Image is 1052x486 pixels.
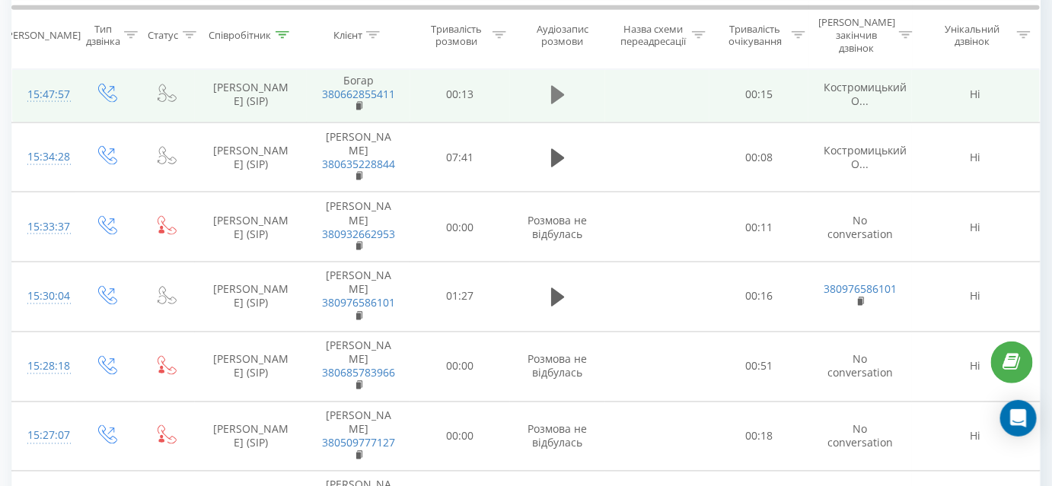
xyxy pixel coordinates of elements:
td: 00:13 [410,67,510,123]
td: 00:16 [709,262,809,332]
div: Назва схеми переадресації [619,22,687,48]
div: 15:47:57 [27,80,60,110]
td: 00:00 [410,332,510,402]
td: 00:08 [709,122,809,192]
div: Унікальний дзвінок [932,22,1013,48]
td: Ні [912,122,1040,192]
span: Костромицький О... [824,80,907,108]
div: Тривалість очікування [723,22,788,48]
td: 00:15 [709,67,809,123]
div: Аудіозапис розмови [524,22,602,48]
a: 380662855411 [322,87,395,101]
td: [PERSON_NAME] (SIP) [195,332,307,402]
td: 07:41 [410,122,510,192]
td: [PERSON_NAME] [307,262,410,332]
div: Тип дзвінка [86,22,120,48]
span: Костромицький О... [824,143,907,171]
td: [PERSON_NAME] [307,402,410,472]
td: Ні [912,192,1040,262]
td: [PERSON_NAME] (SIP) [195,402,307,472]
div: Тривалість розмови [424,22,489,48]
div: Співробітник [209,29,272,42]
div: 15:34:28 [27,142,60,172]
td: 01:27 [410,262,510,332]
div: 15:30:04 [27,282,60,312]
td: No conversation [808,402,912,472]
div: Open Intercom Messenger [1000,400,1037,437]
td: Ні [912,332,1040,402]
td: No conversation [808,192,912,262]
div: Клієнт [333,29,362,42]
a: 380509777127 [322,436,395,450]
div: [PERSON_NAME] закінчив дзвінок [818,16,895,55]
td: Ні [912,67,1040,123]
div: Статус [148,29,179,42]
a: 380976586101 [824,282,897,297]
a: 380976586101 [322,296,395,310]
span: Розмова не відбулась [528,422,588,450]
td: [PERSON_NAME] (SIP) [195,262,307,332]
td: 00:00 [410,402,510,472]
div: 15:28:18 [27,352,60,382]
div: 15:27:07 [27,421,60,451]
a: 380635228844 [322,157,395,171]
div: 15:33:37 [27,212,60,242]
td: 00:11 [709,192,809,262]
td: [PERSON_NAME] (SIP) [195,67,307,123]
td: [PERSON_NAME] [307,122,410,192]
td: Богар [307,67,410,123]
a: 380685783966 [322,366,395,380]
td: 00:18 [709,402,809,472]
div: [PERSON_NAME] [4,29,81,42]
td: 00:00 [410,192,510,262]
td: [PERSON_NAME] (SIP) [195,192,307,262]
td: Ні [912,262,1040,332]
td: No conversation [808,332,912,402]
td: [PERSON_NAME] (SIP) [195,122,307,192]
td: 00:51 [709,332,809,402]
span: Розмова не відбулась [528,213,588,241]
span: Розмова не відбулась [528,352,588,380]
td: Ні [912,402,1040,472]
td: [PERSON_NAME] [307,192,410,262]
a: 380932662953 [322,227,395,241]
td: [PERSON_NAME] [307,332,410,402]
